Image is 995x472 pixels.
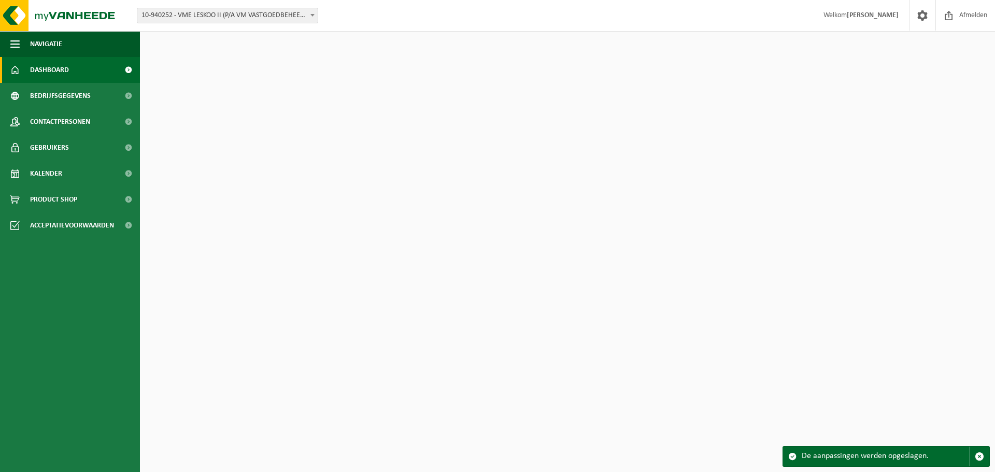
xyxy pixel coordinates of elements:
[30,109,90,135] span: Contactpersonen
[30,187,77,212] span: Product Shop
[802,447,969,466] div: De aanpassingen werden opgeslagen.
[30,83,91,109] span: Bedrijfsgegevens
[30,212,114,238] span: Acceptatievoorwaarden
[30,57,69,83] span: Dashboard
[847,11,899,19] strong: [PERSON_NAME]
[30,135,69,161] span: Gebruikers
[30,161,62,187] span: Kalender
[30,31,62,57] span: Navigatie
[137,8,318,23] span: 10-940252 - VME LESKOO II (P/A VM VASTGOEDBEHEER BV) - OUDENAARDE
